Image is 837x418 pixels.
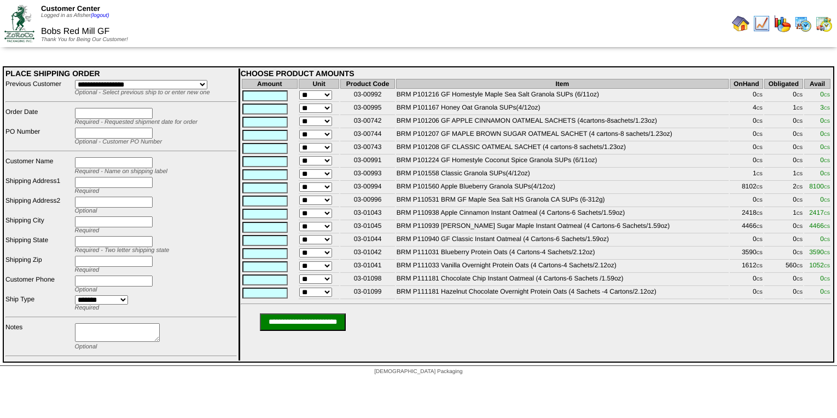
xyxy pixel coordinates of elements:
[730,142,763,154] td: 0
[340,129,394,141] td: 03-00744
[396,208,729,220] td: BRM P110938 Apple Cinnamon Instant Oatmeal (4 Cartons-6 Sachets/1.59oz)
[797,145,803,150] span: CS
[5,157,73,175] td: Customer Name
[764,182,803,194] td: 2
[797,171,803,176] span: CS
[797,224,803,229] span: CS
[75,267,100,273] span: Required
[824,198,830,203] span: CS
[820,156,830,164] span: 0
[340,261,394,273] td: 03-01041
[75,188,100,194] span: Required
[5,323,73,351] td: Notes
[91,13,109,19] a: (logout)
[804,79,830,89] th: Avail
[5,79,73,96] td: Previous Customer
[820,288,830,295] span: 0
[730,287,763,299] td: 0
[396,234,729,247] td: BRM P110940 GF Classic Instant Oatmeal (4 Cartons-6 Sachets/1.59oz)
[396,142,729,154] td: BRM P101208 GF CLASSIC OATMEAL SACHET (4 cartons-8 sachets/1.23oz)
[764,156,803,168] td: 0
[730,79,763,89] th: OnHand
[764,116,803,128] td: 0
[797,250,803,255] span: CS
[764,274,803,286] td: 0
[824,185,830,190] span: CS
[764,79,803,89] th: Obligated
[764,90,803,102] td: 0
[730,261,763,273] td: 1612
[824,290,830,295] span: CS
[757,198,763,203] span: CS
[396,261,729,273] td: BRM P111033 Vanilla Overnight Protein Oats (4 Cartons-4 Sachets/2.12oz)
[824,171,830,176] span: CS
[730,90,763,102] td: 0
[4,5,34,42] img: ZoRoCo_Logo(Green%26Foil)%20jpg.webp
[75,227,100,234] span: Required
[824,106,830,111] span: CS
[730,208,763,220] td: 2418
[41,37,128,43] span: Thank You for Being Our Customer!
[75,287,97,293] span: Optional
[41,13,109,19] span: Logged in as Afisher
[730,248,763,260] td: 3590
[764,221,803,233] td: 0
[824,211,830,216] span: CS
[5,196,73,215] td: Shipping Address2
[241,69,832,78] div: CHOOSE PRODUCT AMOUNTS
[75,343,97,350] span: Optional
[5,69,237,78] div: PLACE SHIPPING ORDER
[5,255,73,274] td: Shipping Zip
[5,216,73,234] td: Shipping City
[757,185,763,190] span: CS
[820,90,830,98] span: 0
[340,103,394,115] td: 03-00995
[797,132,803,137] span: CS
[340,79,394,89] th: Product Code
[5,236,73,254] td: Shipping State
[824,93,830,98] span: CS
[797,93,803,98] span: CS
[732,15,749,32] img: home.gif
[340,274,394,286] td: 03-01098
[820,104,830,111] span: 3
[340,156,394,168] td: 03-00991
[797,119,803,124] span: CS
[396,182,729,194] td: BRM P101560 Apple Blueberry Granola SUPs(4/12oz)
[774,15,791,32] img: graph.gif
[730,169,763,181] td: 1
[41,4,100,13] span: Customer Center
[820,130,830,138] span: 0
[809,261,830,269] span: 1052
[764,195,803,207] td: 0
[764,234,803,247] td: 0
[820,235,830,243] span: 0
[757,224,763,229] span: CS
[764,261,803,273] td: 560
[396,79,729,89] th: Item
[794,15,812,32] img: calendarprod.gif
[824,277,830,282] span: CS
[5,127,73,146] td: PO Number
[824,237,830,242] span: CS
[340,221,394,233] td: 03-01045
[340,116,394,128] td: 03-00742
[75,305,100,311] span: Required
[764,248,803,260] td: 0
[797,277,803,282] span: CS
[340,182,394,194] td: 03-00994
[396,287,729,299] td: BRM P111181 Hazelnut Chocolate Overnight Protein Oats (4 Sachets -4 Cartons/2.12oz)
[75,168,167,175] span: Required - Name on shipping label
[824,158,830,163] span: CS
[5,107,73,126] td: Order Date
[730,234,763,247] td: 0
[809,182,830,190] span: 8100
[340,169,394,181] td: 03-00993
[299,79,340,89] th: Unit
[824,132,830,137] span: CS
[396,156,729,168] td: BRM P101224 GF Homestyle Coconut Spice Granola SUPs (6/11oz)
[820,143,830,151] span: 0
[753,15,770,32] img: line_graph.gif
[75,208,97,214] span: Optional
[757,250,763,255] span: CS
